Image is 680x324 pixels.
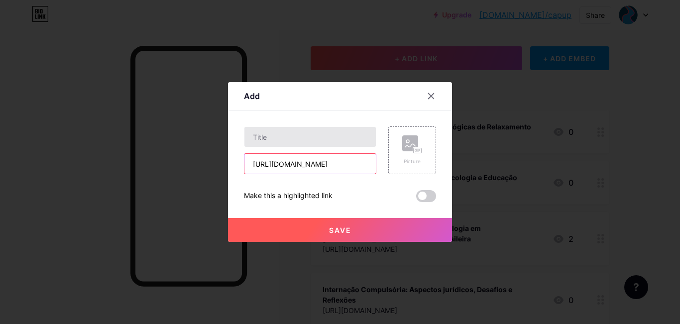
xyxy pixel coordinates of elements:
[244,190,333,202] div: Make this a highlighted link
[329,226,351,234] span: Save
[402,158,422,165] div: Picture
[228,218,452,242] button: Save
[244,127,376,147] input: Title
[244,154,376,174] input: URL
[244,90,260,102] div: Add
